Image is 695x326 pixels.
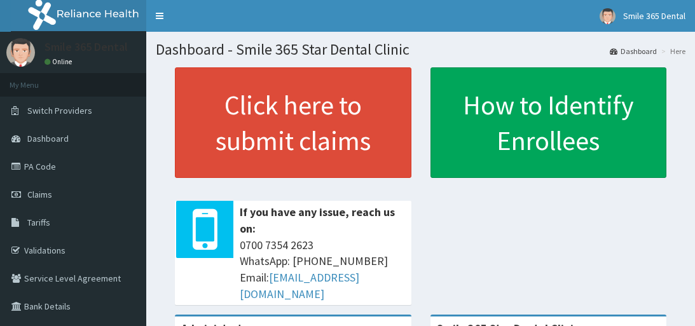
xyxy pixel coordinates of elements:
[27,217,50,228] span: Tariffs
[623,10,685,22] span: Smile 365 Dental
[240,237,405,302] span: 0700 7354 2623 WhatsApp: [PHONE_NUMBER] Email:
[156,41,685,58] h1: Dashboard - Smile 365 Star Dental Clinic
[27,133,69,144] span: Dashboard
[240,270,359,301] a: [EMAIL_ADDRESS][DOMAIN_NAME]
[27,189,52,200] span: Claims
[6,38,35,67] img: User Image
[27,105,92,116] span: Switch Providers
[45,57,75,66] a: Online
[658,46,685,57] li: Here
[45,41,128,53] p: Smile 365 Dental
[240,205,395,236] b: If you have any issue, reach us on:
[175,67,411,178] a: Click here to submit claims
[600,8,616,24] img: User Image
[610,46,657,57] a: Dashboard
[430,67,667,178] a: How to Identify Enrollees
